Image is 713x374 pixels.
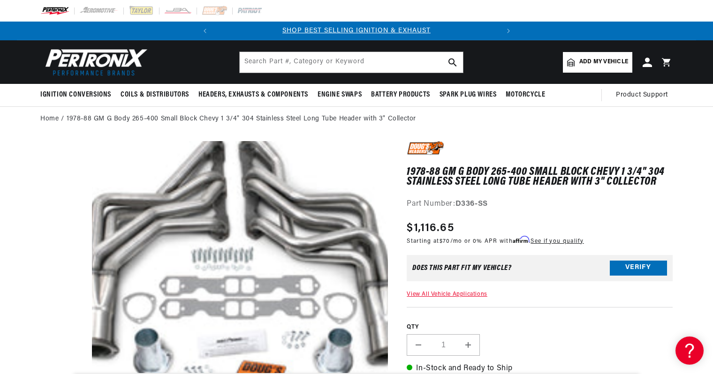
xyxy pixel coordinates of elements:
[513,236,529,243] span: Affirm
[435,84,501,106] summary: Spark Plug Wires
[40,114,673,124] nav: breadcrumbs
[40,114,59,124] a: Home
[366,84,435,106] summary: Battery Products
[194,84,313,106] summary: Headers, Exhausts & Components
[616,84,673,106] summary: Product Support
[407,323,673,331] label: QTY
[40,90,111,100] span: Ignition Conversions
[67,114,416,124] a: 1978-88 GM G Body 265-400 Small Block Chevy 1 3/4" 304 Stainless Steel Long Tube Header with 3" C...
[40,84,116,106] summary: Ignition Conversions
[214,26,499,36] div: 1 of 2
[121,90,189,100] span: Coils & Distributors
[440,239,450,244] span: $70
[499,22,518,40] button: Translation missing: en.sections.announcements.next_announcement
[407,198,673,210] div: Part Number:
[407,237,584,246] p: Starting at /mo or 0% APR with .
[506,90,545,100] span: Motorcycle
[282,27,431,34] a: SHOP BEST SELLING IGNITION & EXHAUST
[616,90,668,100] span: Product Support
[313,84,366,106] summary: Engine Swaps
[563,52,632,73] a: Add my vehicle
[440,90,497,100] span: Spark Plug Wires
[610,261,667,276] button: Verify
[501,84,550,106] summary: Motorcycle
[407,167,673,187] h1: 1978-88 GM G Body 265-400 Small Block Chevy 1 3/4" 304 Stainless Steel Long Tube Header with 3" C...
[318,90,362,100] span: Engine Swaps
[240,52,463,73] input: Search Part #, Category or Keyword
[455,200,488,208] strong: D336-SS
[17,22,696,40] slideshow-component: Translation missing: en.sections.announcements.announcement_bar
[116,84,194,106] summary: Coils & Distributors
[40,46,148,78] img: Pertronix
[412,264,511,272] div: Does This part fit My vehicle?
[531,239,584,244] a: See if you qualify - Learn more about Affirm Financing (opens in modal)
[442,52,463,73] button: search button
[579,58,628,67] span: Add my vehicle
[196,22,214,40] button: Translation missing: en.sections.announcements.previous_announcement
[214,26,499,36] div: Announcement
[407,292,487,297] a: View All Vehicle Applications
[371,90,430,100] span: Battery Products
[198,90,308,100] span: Headers, Exhausts & Components
[407,220,454,237] span: $1,116.65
